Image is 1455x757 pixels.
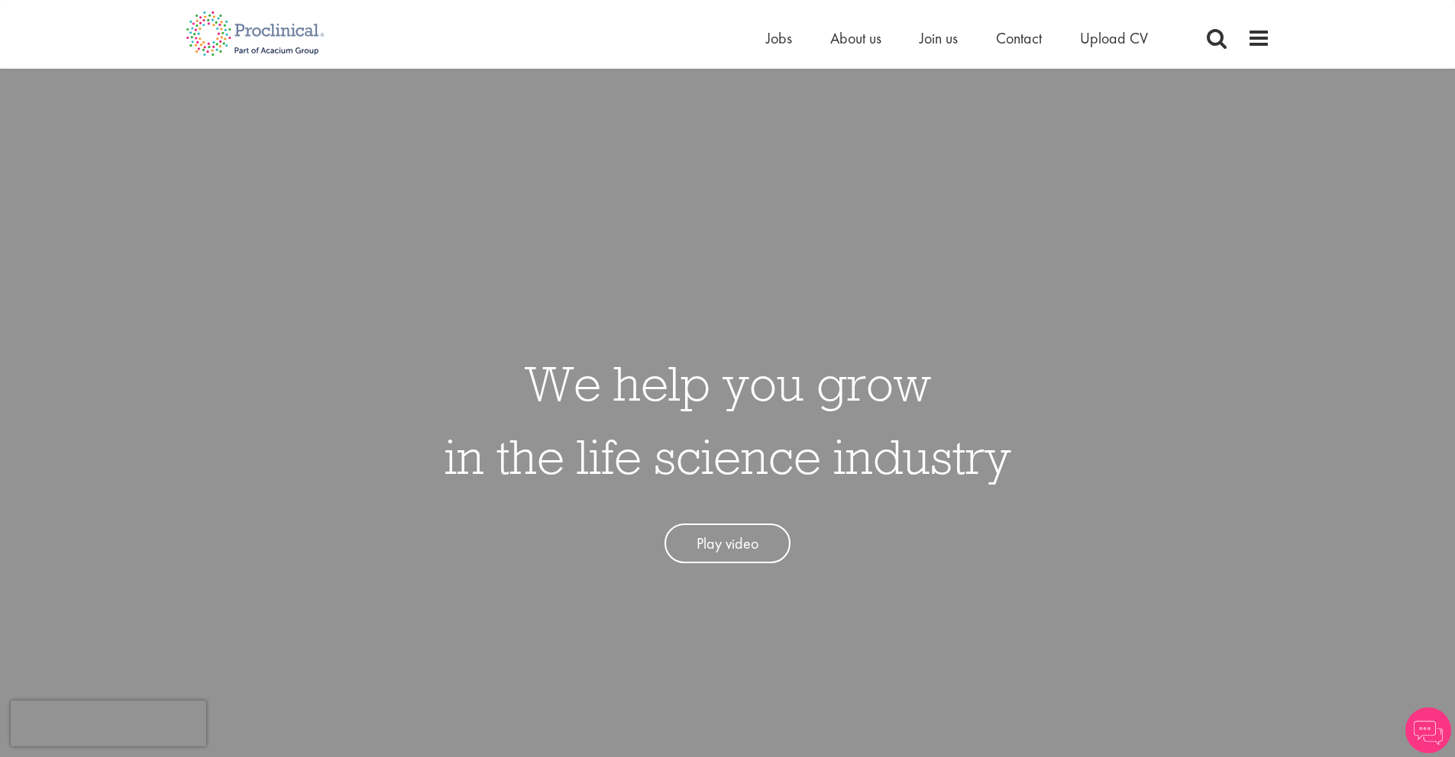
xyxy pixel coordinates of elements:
h1: We help you grow in the life science industry [445,346,1011,493]
a: Join us [920,28,958,48]
img: Chatbot [1405,707,1451,753]
a: Play video [664,523,791,564]
a: Upload CV [1080,28,1148,48]
a: About us [830,28,881,48]
a: Jobs [766,28,792,48]
a: Contact [996,28,1042,48]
